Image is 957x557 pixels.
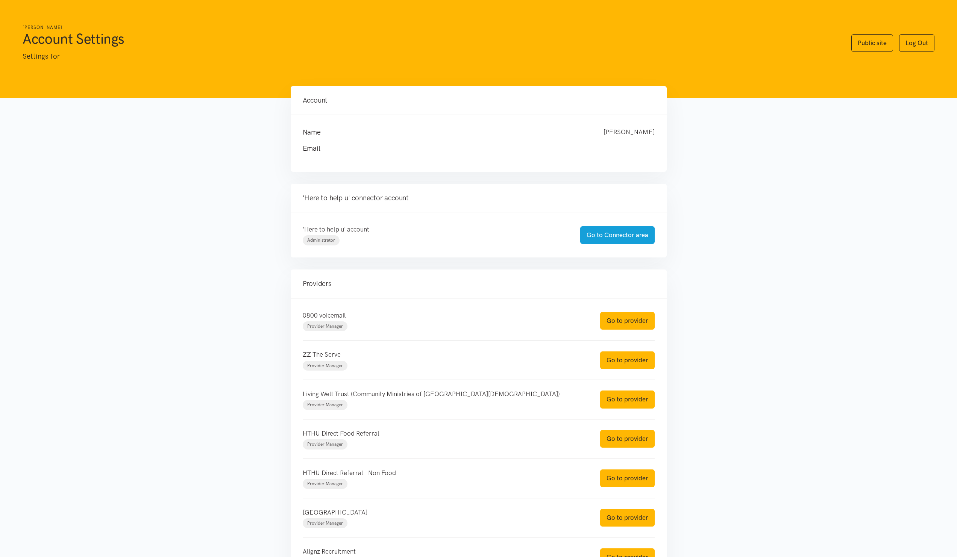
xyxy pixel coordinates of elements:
[580,226,655,244] a: Go to Connector area
[307,238,335,243] span: Administrator
[303,546,585,557] p: Alignz Recruitment
[303,507,585,518] p: [GEOGRAPHIC_DATA]
[307,481,343,486] span: Provider Manager
[596,127,662,138] div: [PERSON_NAME]
[23,51,836,62] p: Settings for
[303,193,655,203] h4: 'Here to help u' connector account
[307,521,343,526] span: Provider Manager
[303,310,585,321] p: 0800 voicemail
[303,350,585,360] p: ZZ The Serve
[303,143,640,154] h4: Email
[303,428,585,439] p: HTHU Direct Food Referral
[303,127,588,138] h4: Name
[600,351,655,369] a: Go to provider
[899,34,934,52] a: Log Out
[600,391,655,408] a: Go to provider
[303,224,565,235] p: 'Here to help u' account
[307,363,343,368] span: Provider Manager
[851,34,893,52] a: Public site
[600,509,655,527] a: Go to provider
[303,389,585,399] p: Living Well Trust (Community Ministries of [GEOGRAPHIC_DATA][DEMOGRAPHIC_DATA])
[600,312,655,330] a: Go to provider
[23,30,836,48] h1: Account Settings
[23,24,836,31] h6: [PERSON_NAME]
[600,469,655,487] a: Go to provider
[303,278,655,289] h4: Providers
[303,468,585,478] p: HTHU Direct Referral - Non Food
[307,324,343,329] span: Provider Manager
[307,442,343,447] span: Provider Manager
[307,402,343,407] span: Provider Manager
[600,430,655,448] a: Go to provider
[303,95,655,106] h4: Account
